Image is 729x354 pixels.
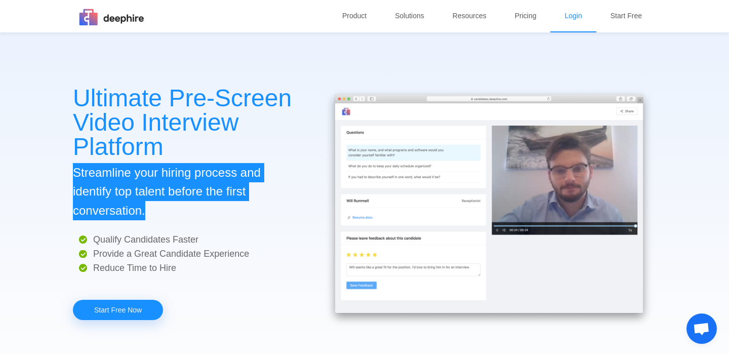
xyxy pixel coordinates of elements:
[73,2,149,32] img: img
[686,313,717,344] a: Open chat
[73,300,163,320] a: Start Free Now
[94,306,142,314] font: Start Free Now
[73,166,261,217] font: Streamline your hiring process and identify top talent before the first conversation.
[93,263,176,273] span: Reduce Time to Hire
[73,232,301,247] p: Qualify Candidates Faster
[73,86,301,159] p: Ultimate Pre-Screen Video Interview Platform
[93,249,249,259] span: Provide a Great Candidate Experience
[322,86,656,331] img: img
